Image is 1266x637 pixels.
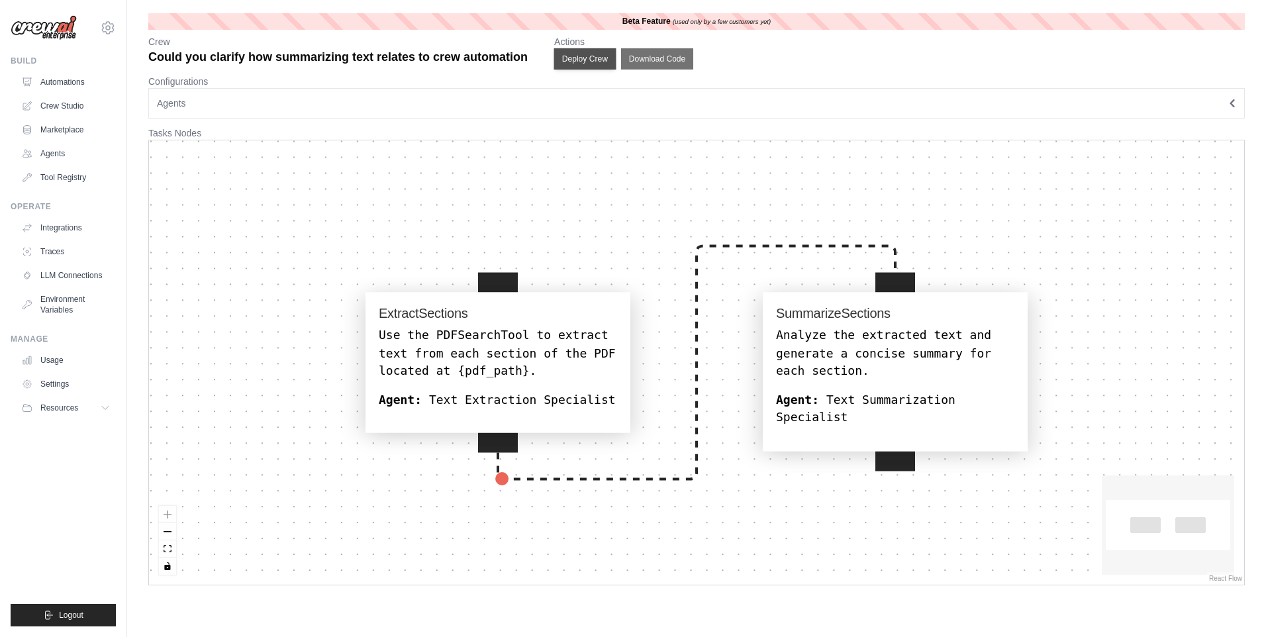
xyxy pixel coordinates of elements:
div: Text Summarization Specialist [776,391,1014,427]
a: Automations [16,72,116,93]
button: Logout [11,604,116,626]
i: (used only by a few customers yet) [673,18,771,25]
p: Could you clarify how summarizing text relates to crew automation [148,48,528,66]
iframe: Chat Widget [1200,573,1266,637]
button: Resources [16,397,116,418]
div: React Flow controls [159,506,176,575]
div: Manage [11,334,116,344]
a: Marketplace [16,119,116,140]
div: ExtractSectionsUse the PDFSearchTool to extract text from each section of the PDF located at {pdf... [365,293,630,433]
span: Resources [40,403,78,413]
b: Agent: [776,393,819,406]
div: Text Extraction Specialist [379,391,617,409]
g: Edge from ExtractSections to SummarizeSections [498,246,895,486]
a: Crew Studio [16,95,116,117]
span: Agents [157,97,186,110]
div: Analyze the extracted text and generate a concise summary for each section. [776,327,1014,381]
a: Integrations [16,217,116,238]
button: toggle interactivity [159,558,176,575]
a: Usage [16,350,116,371]
h4: SummarizeSections [776,306,1014,322]
a: Tool Registry [16,167,116,188]
div: SummarizeSectionsAnalyze the extracted text and generate a concise summary for each section.Agent... [763,293,1028,451]
span: Logout [59,610,83,620]
div: Use the PDFSearchTool to extract text from each section of the PDF located at {pdf_path}. [379,327,617,381]
b: Beta Feature [622,17,671,26]
a: Traces [16,241,116,262]
p: Tasks Nodes [148,126,1245,140]
div: Operate [11,201,116,212]
button: Agents [148,88,1245,119]
b: Agent: [379,393,422,406]
a: LLM Connections [16,265,116,286]
a: Environment Variables [16,289,116,320]
div: Build [11,56,116,66]
a: Settings [16,373,116,395]
button: Deploy Crew [554,48,616,70]
h4: ExtractSections [379,306,617,322]
p: Configurations [148,75,1245,88]
img: Logo [11,15,77,40]
p: Crew [148,35,528,48]
button: zoom out [159,523,176,540]
p: Actions [554,35,693,48]
a: Agents [16,143,116,164]
button: fit view [159,540,176,558]
button: Download Code [621,48,693,70]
